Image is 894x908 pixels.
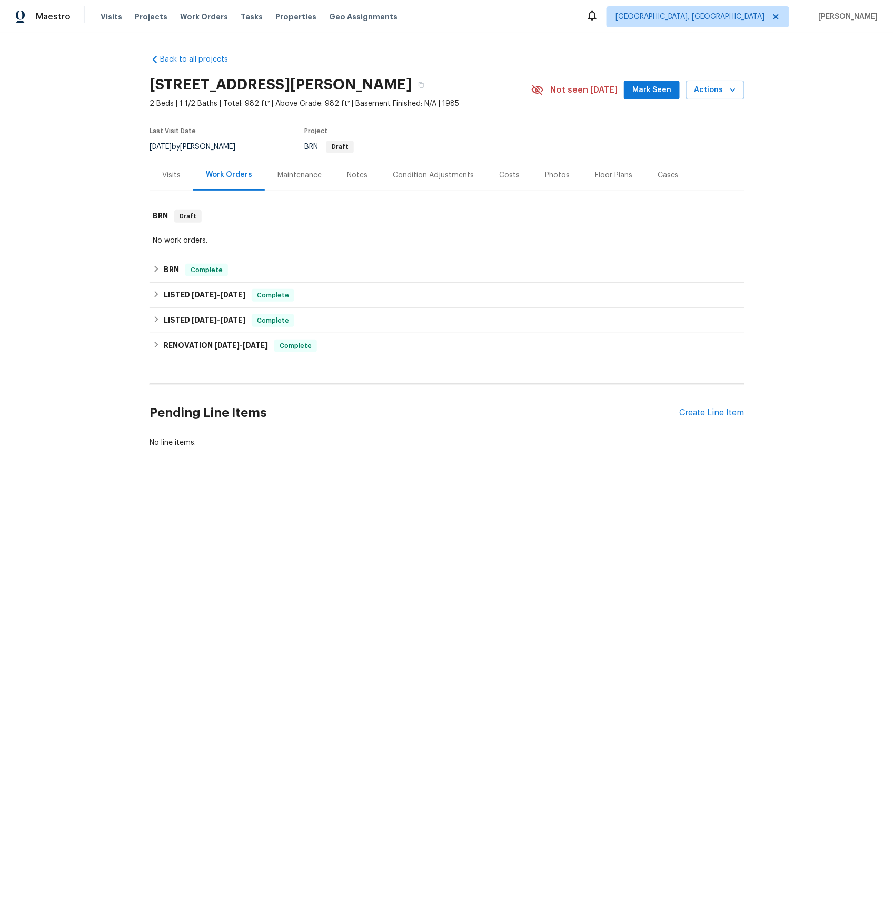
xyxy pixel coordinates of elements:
[393,170,474,181] div: Condition Adjustments
[150,98,531,109] span: 2 Beds | 1 1/2 Baths | Total: 982 ft² | Above Grade: 982 ft² | Basement Finished: N/A | 1985
[175,211,201,222] span: Draft
[304,143,354,151] span: BRN
[150,333,744,358] div: RENOVATION [DATE]-[DATE]Complete
[150,308,744,333] div: LISTED [DATE]-[DATE]Complete
[164,289,245,302] h6: LISTED
[243,342,268,349] span: [DATE]
[220,291,245,298] span: [DATE]
[186,265,227,275] span: Complete
[214,342,268,349] span: -
[150,437,744,448] div: No line items.
[150,79,412,90] h2: [STREET_ADDRESS][PERSON_NAME]
[150,143,172,151] span: [DATE]
[150,283,744,308] div: LISTED [DATE]-[DATE]Complete
[135,12,167,22] span: Projects
[694,84,736,97] span: Actions
[101,12,122,22] span: Visits
[499,170,520,181] div: Costs
[253,290,293,301] span: Complete
[164,264,179,276] h6: BRN
[624,81,680,100] button: Mark Seen
[164,340,268,352] h6: RENOVATION
[253,315,293,326] span: Complete
[153,235,741,246] div: No work orders.
[329,12,398,22] span: Geo Assignments
[162,170,181,181] div: Visits
[150,257,744,283] div: BRN Complete
[275,12,316,22] span: Properties
[814,12,878,22] span: [PERSON_NAME]
[304,128,327,134] span: Project
[595,170,632,181] div: Floor Plans
[153,210,168,223] h6: BRN
[206,169,252,180] div: Work Orders
[545,170,570,181] div: Photos
[150,128,196,134] span: Last Visit Date
[632,84,671,97] span: Mark Seen
[36,12,71,22] span: Maestro
[550,85,618,95] span: Not seen [DATE]
[180,12,228,22] span: Work Orders
[164,314,245,327] h6: LISTED
[327,144,353,150] span: Draft
[150,54,251,65] a: Back to all projects
[220,316,245,324] span: [DATE]
[615,12,765,22] span: [GEOGRAPHIC_DATA], [GEOGRAPHIC_DATA]
[241,13,263,21] span: Tasks
[347,170,367,181] div: Notes
[192,316,217,324] span: [DATE]
[680,408,744,418] div: Create Line Item
[658,170,679,181] div: Cases
[214,342,240,349] span: [DATE]
[412,75,431,94] button: Copy Address
[150,388,680,437] h2: Pending Line Items
[192,316,245,324] span: -
[277,170,322,181] div: Maintenance
[150,141,248,153] div: by [PERSON_NAME]
[686,81,744,100] button: Actions
[192,291,245,298] span: -
[150,199,744,233] div: BRN Draft
[192,291,217,298] span: [DATE]
[275,341,316,351] span: Complete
